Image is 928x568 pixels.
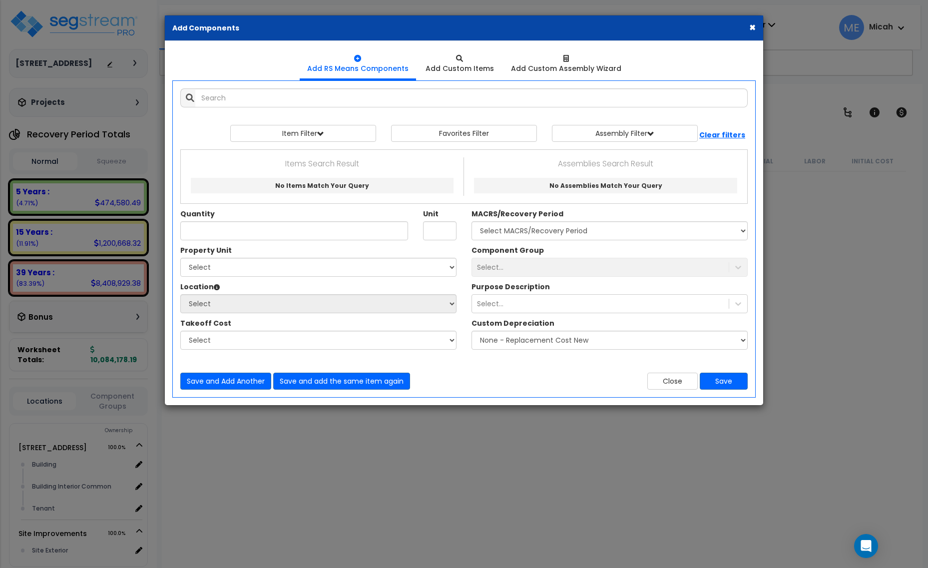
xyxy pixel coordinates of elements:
button: Assembly Filter [552,125,698,142]
input: Search [195,88,748,107]
label: Location [180,282,220,292]
label: Custom Depreciation [471,318,554,328]
b: Add Components [172,23,239,33]
label: Unit [423,209,439,219]
div: Add Custom Items [426,63,494,73]
label: The Custom Item Descriptions in this Dropdown have been designated as 'Takeoff Costs' within thei... [180,318,231,328]
button: Close [647,373,698,390]
div: Select... [477,299,503,309]
div: Add Custom Assembly Wizard [511,63,621,73]
label: Property Unit [180,245,232,255]
span: No Items Match Your Query [275,181,369,190]
button: Item Filter [230,125,376,142]
label: Quantity [180,209,215,219]
p: Assemblies Search Result [471,157,740,170]
label: A Purpose Description Prefix can be used to customize the Item Description that will be shown in ... [471,282,550,292]
button: Save [700,373,748,390]
button: Save and Add Another [180,373,271,390]
p: Items Search Result [188,157,456,170]
label: Component Group [471,245,544,255]
div: Open Intercom Messenger [854,534,878,558]
button: Save and add the same item again [273,373,410,390]
span: No Assemblies Match Your Query [549,181,662,190]
button: × [749,22,756,32]
select: The Custom Item Descriptions in this Dropdown have been designated as 'Takeoff Costs' within thei... [180,331,457,350]
button: Favorites Filter [391,125,537,142]
b: Clear filters [699,130,745,140]
label: MACRS/Recovery Period [471,209,563,219]
div: Add RS Means Components [307,63,409,73]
